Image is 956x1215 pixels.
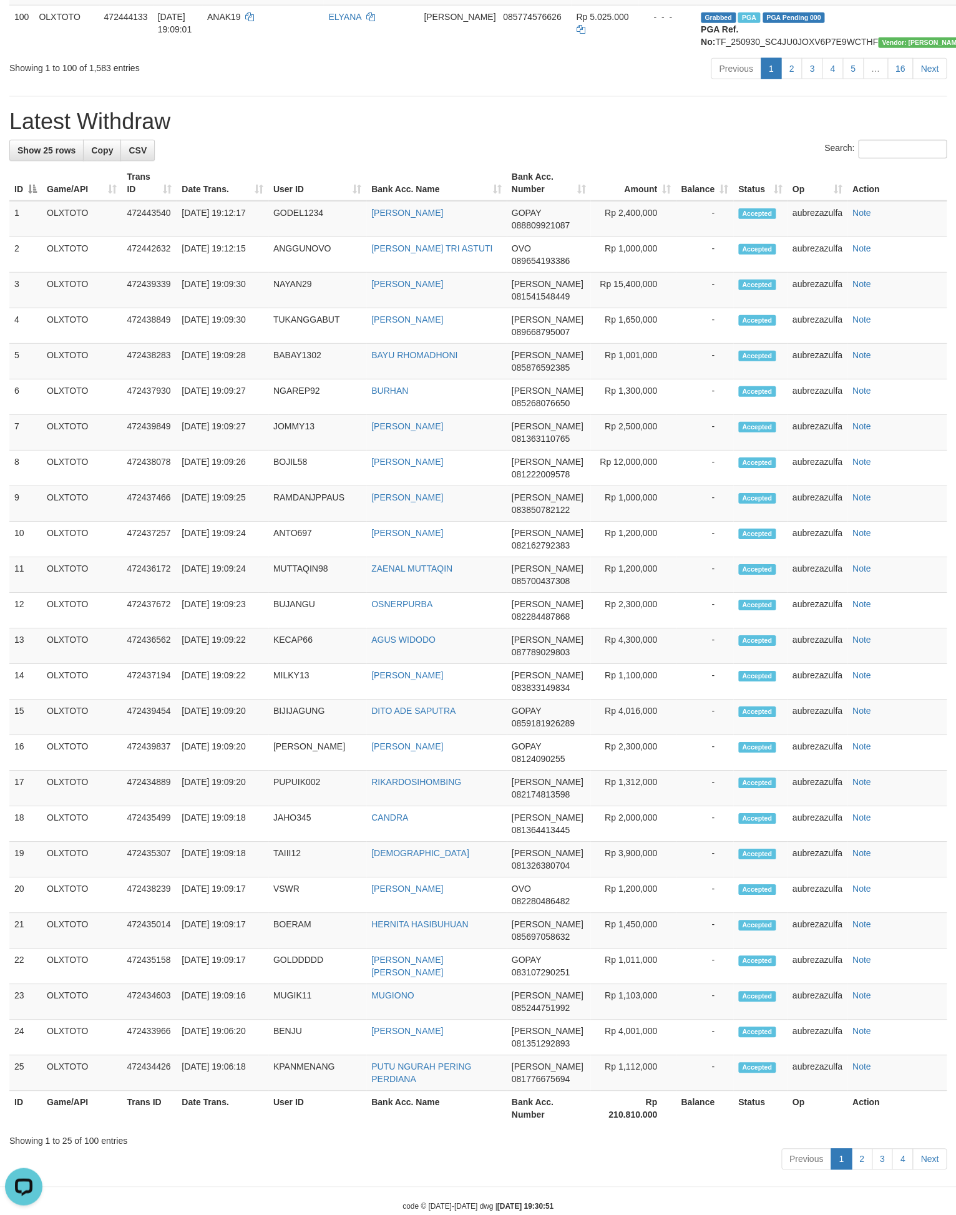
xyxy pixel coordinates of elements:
td: - [676,379,733,415]
td: - [676,237,733,273]
a: Note [852,955,871,965]
a: Note [852,706,871,716]
a: [PERSON_NAME] [371,457,443,467]
td: JAHO345 [268,806,366,842]
td: [DATE] 19:09:24 [177,557,268,593]
a: [PERSON_NAME] [371,884,443,894]
td: 16 [9,735,42,771]
td: [DATE] 19:09:20 [177,771,268,806]
td: Rp 2,300,000 [590,593,676,628]
span: Copy 082174813598 to clipboard [512,789,570,799]
span: [PERSON_NAME] [512,279,583,289]
td: [DATE] 19:09:18 [177,806,268,842]
span: Copy 088809921087 to clipboard [512,220,570,230]
a: Note [852,848,871,858]
td: OLXTOTO [42,344,122,379]
td: aubrezazulfa [787,308,847,344]
td: [DATE] 19:09:23 [177,593,268,628]
td: Rp 2,500,000 [590,415,676,451]
td: - [676,201,733,237]
span: Accepted [738,422,776,432]
span: [PERSON_NAME] [512,492,583,502]
td: BOJIL58 [268,451,366,486]
a: ZAENAL MUTTAQIN [371,564,452,573]
span: GOPAY [512,706,541,716]
td: - [676,664,733,700]
span: Accepted [738,529,776,539]
td: aubrezazulfa [787,379,847,415]
td: - [676,806,733,842]
td: 472442632 [122,237,177,273]
td: ANGGUNOVO [268,237,366,273]
th: Status: activate to sort column ascending [733,165,788,201]
td: - [676,415,733,451]
span: ANAK19 [207,12,241,22]
label: Search: [824,140,947,159]
th: ID: activate to sort column descending [9,165,42,201]
td: [DATE] 19:09:22 [177,628,268,664]
td: 14 [9,664,42,700]
td: aubrezazulfa [787,451,847,486]
a: Note [852,315,871,324]
span: Copy 089668795007 to clipboard [512,327,570,337]
td: [DATE] 19:09:20 [177,735,268,771]
span: Copy 085268076650 to clipboard [512,398,570,408]
a: Note [852,457,871,467]
span: Copy 083833149834 to clipboard [512,683,570,693]
td: Rp 1,200,000 [590,557,676,593]
td: 472437672 [122,593,177,628]
a: OSNERPURBA [371,599,432,609]
td: OLXTOTO [42,806,122,842]
td: aubrezazulfa [787,700,847,735]
td: [DATE] 19:09:20 [177,700,268,735]
a: Previous [781,1148,831,1169]
td: 9 [9,486,42,522]
td: - [676,593,733,628]
td: 15 [9,700,42,735]
td: NGAREP92 [268,379,366,415]
a: Note [852,1061,871,1071]
span: Accepted [738,635,776,646]
span: Accepted [738,671,776,681]
td: 12 [9,593,42,628]
span: GOPAY [512,208,541,218]
td: KECAP66 [268,628,366,664]
a: [PERSON_NAME] [371,528,443,538]
td: Rp 1,300,000 [590,379,676,415]
td: Rp 1,000,000 [590,486,676,522]
a: [PERSON_NAME] [371,741,443,751]
td: 7 [9,415,42,451]
a: Note [852,812,871,822]
td: OLXTOTO [42,628,122,664]
div: Showing 1 to 100 of 1,583 entries [9,57,389,74]
span: [PERSON_NAME] [512,421,583,431]
td: [PERSON_NAME] [268,735,366,771]
td: Rp 15,400,000 [590,273,676,308]
a: [PERSON_NAME] [371,315,443,324]
td: 472435499 [122,806,177,842]
span: Copy 081541548449 to clipboard [512,291,570,301]
td: - [676,557,733,593]
a: BURHAN [371,386,408,396]
th: Bank Acc. Number: activate to sort column ascending [507,165,591,201]
a: Note [852,741,871,751]
td: BUJANGU [268,593,366,628]
a: Note [852,884,871,894]
span: Copy [91,145,113,155]
span: Copy 08124090255 to clipboard [512,754,565,764]
td: OLXTOTO [42,308,122,344]
span: Copy 082284487868 to clipboard [512,612,570,622]
td: 2 [9,237,42,273]
td: Rp 1,312,000 [590,771,676,806]
button: Open LiveChat chat widget [5,5,42,42]
td: 100 [9,5,34,53]
td: 472443540 [122,201,177,237]
a: Note [852,1026,871,1036]
a: BAYU RHOMADHONI [371,350,457,360]
td: 17 [9,771,42,806]
a: 3 [872,1148,893,1169]
a: 4 [892,1148,913,1169]
span: Accepted [738,280,776,290]
th: Balance: activate to sort column ascending [676,165,733,201]
td: 11 [9,557,42,593]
